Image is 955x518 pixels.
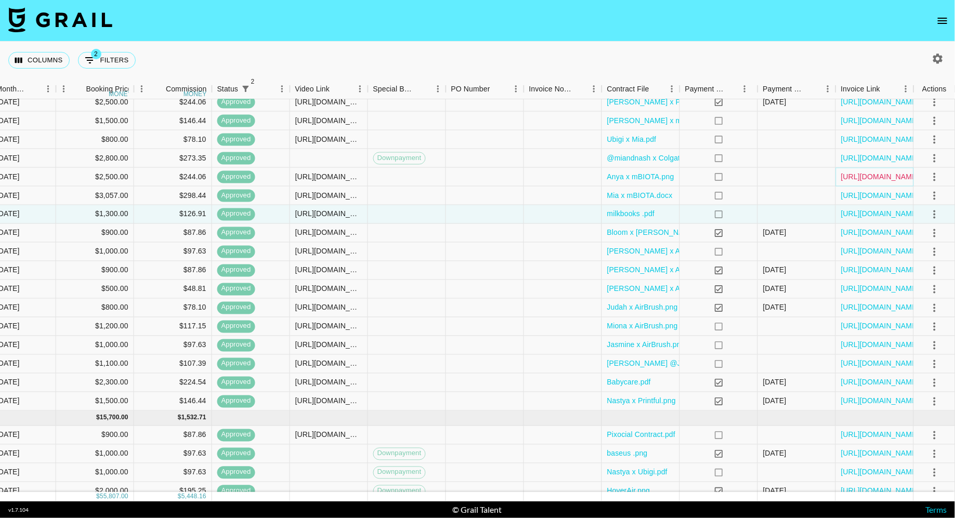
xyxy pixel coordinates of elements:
a: Pixocial Contract.pdf [607,430,676,440]
div: $ [178,492,181,501]
div: $244.06 [134,168,212,187]
div: 14/08/2025 [763,486,787,496]
a: [URL][DOMAIN_NAME] [841,209,920,219]
button: Show filters [238,82,253,96]
span: approved [217,135,255,144]
a: Anya x mBIOTA.png [607,171,674,182]
div: $ [178,414,181,422]
div: PO Number [451,79,490,99]
span: approved [217,284,255,294]
span: approved [217,247,255,257]
div: money [109,91,132,97]
span: Downpayment [374,449,425,459]
button: select merge strategy [926,392,944,410]
div: $244.06 [134,93,212,112]
div: https://www.instagram.com/reel/DOhgklyCUQk/?igsh=YzAyMDM1MGJkZA%3D%3D [295,340,362,350]
a: [URL][DOMAIN_NAME] [841,171,920,182]
span: approved [217,468,255,477]
div: 14/09/2025 [763,265,787,275]
span: approved [217,449,255,459]
a: Bloom x [PERSON_NAME].pdf [607,228,710,238]
a: Miona x AirBrush.png [607,321,678,331]
div: $273.35 [134,149,212,168]
span: Downpayment [374,486,425,496]
div: Payment Sent Date [758,79,836,99]
button: select merge strategy [926,426,944,444]
div: $ [96,414,100,422]
span: approved [217,265,255,275]
div: Invoice Link [836,79,914,99]
div: $97.63 [134,445,212,463]
a: [URL][DOMAIN_NAME] [841,190,920,201]
div: 16/09/2025 [763,284,787,294]
button: Menu [820,81,836,97]
div: $900.00 [56,426,134,445]
div: $87.86 [134,261,212,280]
div: Booking Price [86,79,132,99]
div: $2,500.00 [56,93,134,112]
button: Sort [416,82,430,96]
a: [URL][DOMAIN_NAME] [841,97,920,107]
a: [URL][DOMAIN_NAME] [841,486,920,496]
span: approved [217,396,255,406]
div: Contract File [607,79,649,99]
button: Menu [898,81,914,97]
a: [URL][DOMAIN_NAME] [841,467,920,477]
div: $87.86 [134,224,212,243]
div: $78.10 [134,299,212,317]
div: $126.91 [134,205,212,224]
span: approved [217,359,255,369]
span: approved [217,430,255,440]
div: https://www.instagram.com/reel/DPO3419kRRH/?igsh=MTBkbXpwd3FzcHN0Mw== [295,134,362,144]
div: $1,000.00 [56,336,134,355]
button: Sort [572,82,586,96]
div: 08/09/2025 [763,97,787,107]
div: $224.54 [134,374,212,392]
a: [PERSON_NAME] x AirBrush.png [607,284,718,294]
button: select merge strategy [926,149,944,167]
button: Menu [664,81,680,97]
button: select merge strategy [926,445,944,462]
span: 2 [247,76,258,87]
div: Payment Sent [680,79,758,99]
div: Invoice Link [841,79,881,99]
button: select merge strategy [926,374,944,391]
div: https://www.instagram.com/reel/DOWc6WNESSH/?igsh=MWZ1ZjVvNWY1bGM0MA== [295,246,362,257]
div: https://www.tiktok.com/@jessicababy/video/7550389971748752670?is_from_webapp=1&sender_device=pc&w... [295,358,362,369]
button: select merge strategy [926,317,944,335]
span: Downpayment [374,468,425,477]
a: [URL][DOMAIN_NAME] [841,302,920,313]
div: $78.10 [134,130,212,149]
div: $2,500.00 [56,168,134,187]
a: [URL][DOMAIN_NAME] [841,265,920,275]
a: [URL][DOMAIN_NAME] [841,284,920,294]
div: Actions [922,79,947,99]
span: approved [217,191,255,201]
div: $2,300.00 [56,374,134,392]
button: Sort [151,82,166,96]
a: Judah x AirBrush.png [607,302,678,313]
button: Menu [737,81,753,97]
button: Sort [490,82,505,96]
img: Grail Talent [8,7,112,32]
div: https://www.instagram.com/reel/DOgnXX4EfcI/?igsh=MTRtYTV3ZWFiaTh0bA%3D%3D [295,284,362,294]
div: Video Link [295,79,330,99]
button: select merge strategy [926,299,944,316]
div: https://www.instagram.com/reel/DOoDKgmDvH2/ [295,190,362,201]
a: [URL][DOMAIN_NAME] [841,228,920,238]
div: $146.44 [134,112,212,130]
a: [PERSON_NAME] @Jessicababy Persephone Influencer Agreement.docx [607,358,852,369]
div: Invoice Notes [524,79,602,99]
span: approved [217,378,255,388]
span: approved [217,322,255,331]
div: Invoice Notes [529,79,572,99]
div: © Grail Talent [452,504,502,515]
div: $1,300.00 [56,205,134,224]
a: [PERSON_NAME] x AirBrush.png [607,246,718,257]
div: $117.15 [134,317,212,336]
div: $97.63 [134,463,212,482]
button: select merge strategy [926,93,944,111]
a: [URL][DOMAIN_NAME] [841,377,920,388]
span: 2 [91,49,101,59]
a: @miandnash x Colgate.pdf [607,153,697,163]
